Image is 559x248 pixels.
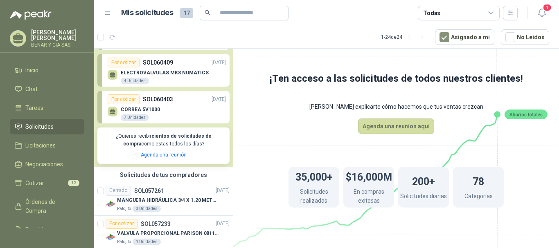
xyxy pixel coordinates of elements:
p: Solicitudes diarias [400,192,447,203]
div: Por cotizar [108,58,140,67]
a: Tareas [10,100,84,116]
div: 7 Unidades [121,114,149,121]
span: Inicio [25,66,38,75]
h1: $16,000M [346,167,392,185]
h1: Mis solicitudes [121,7,174,19]
p: [DATE] [212,96,226,103]
span: search [205,10,210,16]
span: Remisiones [25,225,56,234]
h1: 78 [473,172,484,190]
span: Solicitudes [25,122,54,131]
div: 4 Unidades [121,78,149,84]
p: Solicitudes realizadas [289,187,339,207]
div: Solicitudes de tus compradores [94,167,233,183]
p: Patojito [117,206,131,212]
p: [DATE] [216,187,230,194]
a: Cotizar12 [10,175,84,191]
a: Chat [10,81,84,97]
p: [DATE] [212,59,226,67]
a: Negociaciones [10,156,84,172]
p: SOL060403 [143,95,173,104]
span: Cotizar [25,179,44,188]
h1: 200+ [412,172,435,190]
p: CORREA 5V1000 [121,107,160,112]
img: Company Logo [106,199,115,209]
b: cientos de solicitudes de compra [123,133,212,147]
a: Agenda una reunión [141,152,187,158]
span: 17 [180,8,193,18]
span: 12 [68,180,79,186]
h1: 35,000+ [295,167,333,185]
a: CerradoSOL057261[DATE] Company LogoMANGUERA HIDRÁULICA 3/4 X 1.20 METROS DE LONGITUD HR-HR-ACOPLA... [94,183,233,216]
p: ¿Quieres recibir como estas todos los días? [102,132,225,148]
p: ELECTROVALVULAS MK8 NUMATICS [121,70,209,76]
button: No Leídos [501,29,549,45]
button: 1 [534,6,549,20]
span: Chat [25,85,38,94]
a: Órdenes de Compra [10,194,84,219]
p: Patojito [117,239,131,245]
button: Agenda una reunion aquí [358,118,434,134]
a: Remisiones [10,222,84,237]
div: 3 Unidades [133,206,161,212]
p: SOL060409 [143,58,173,67]
span: Órdenes de Compra [25,197,77,215]
div: Por cotizar [106,219,137,229]
span: Negociaciones [25,160,63,169]
a: Solicitudes [10,119,84,134]
p: SOL057261 [134,188,164,194]
div: 1 Unidades [133,239,161,245]
a: Por cotizarSOL060403[DATE] CORREA 5V10007 Unidades [97,91,230,123]
span: 1 [543,4,552,11]
p: BENAR Y CIA SAS [31,42,84,47]
img: Company Logo [106,232,115,242]
span: Tareas [25,103,43,112]
a: Por cotizarSOL060409[DATE] ELECTROVALVULAS MK8 NUMATICS4 Unidades [97,54,230,87]
img: Logo peakr [10,10,52,20]
p: VALVULA PROPORCIONAL PARISON 0811404612 / 4WRPEH6C4 REXROTH [117,230,219,237]
p: Categorías [464,192,493,203]
p: [PERSON_NAME] [PERSON_NAME] [31,29,84,41]
p: MANGUERA HIDRÁULICA 3/4 X 1.20 METROS DE LONGITUD HR-HR-ACOPLADA [117,197,219,204]
div: Cerrado [106,186,131,196]
p: En compras exitosas [343,187,394,207]
a: Licitaciones [10,138,84,153]
a: Inicio [10,63,84,78]
div: Todas [423,9,440,18]
span: Licitaciones [25,141,56,150]
p: [DATE] [216,220,230,228]
div: Por cotizar [108,94,140,104]
button: Asignado a mi [435,29,494,45]
p: SOL057233 [141,221,171,227]
div: 1 - 24 de 24 [381,31,428,44]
